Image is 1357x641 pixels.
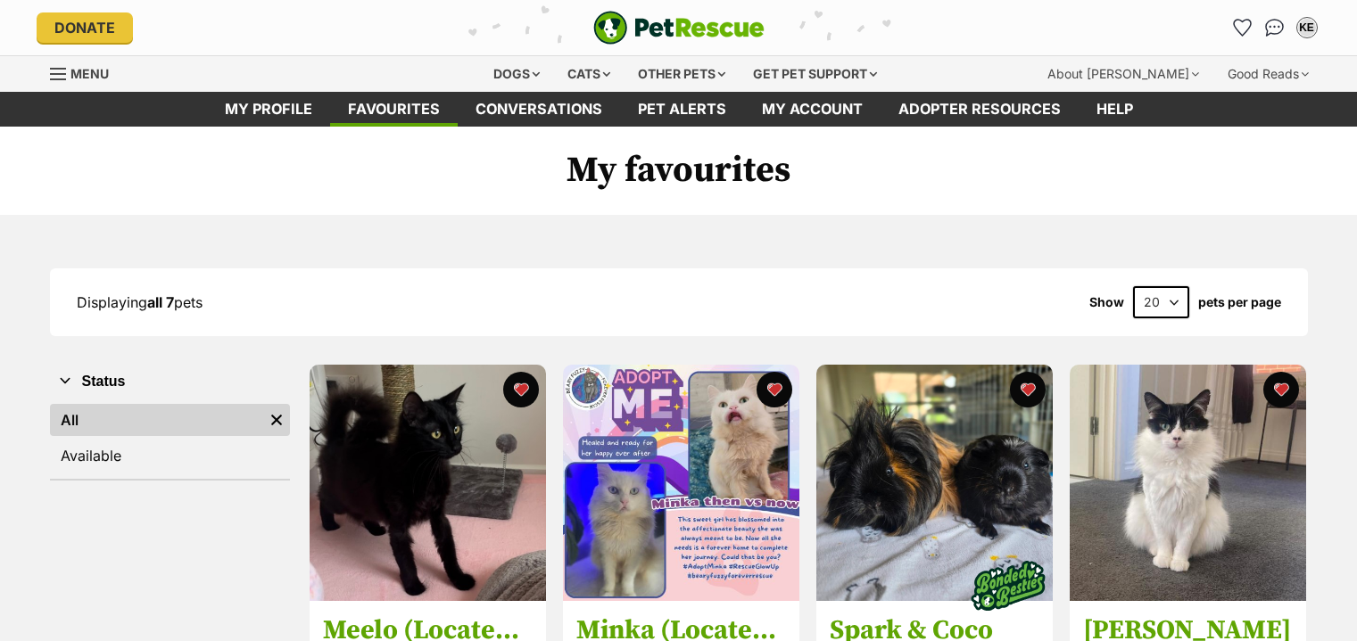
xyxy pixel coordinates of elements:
[1089,295,1124,309] span: Show
[555,56,623,92] div: Cats
[330,92,458,127] a: Favourites
[757,372,792,407] button: favourite
[816,365,1053,601] img: Spark & Coco
[620,92,744,127] a: Pet alerts
[964,542,1053,631] img: bonded besties
[207,92,330,127] a: My profile
[744,92,881,127] a: My account
[1010,372,1046,407] button: favourite
[147,293,174,311] strong: all 7
[1293,13,1321,42] button: My account
[37,12,133,43] a: Donate
[50,56,121,88] a: Menu
[881,92,1079,127] a: Adopter resources
[1215,56,1321,92] div: Good Reads
[503,372,539,407] button: favourite
[1298,19,1316,37] div: KE
[50,400,290,479] div: Status
[70,66,109,81] span: Menu
[741,56,889,92] div: Get pet support
[1079,92,1151,127] a: Help
[77,293,203,311] span: Displaying pets
[50,370,290,393] button: Status
[1229,13,1257,42] a: Favourites
[50,440,290,472] a: Available
[458,92,620,127] a: conversations
[593,11,765,45] img: logo-e224e6f780fb5917bec1dbf3a21bbac754714ae5b6737aabdf751b685950b380.svg
[1261,13,1289,42] a: Conversations
[310,365,546,601] img: Meelo (Located in Cheltenham)
[563,365,799,601] img: Minka (Located in Wantirna South)
[1198,295,1281,309] label: pets per page
[625,56,738,92] div: Other pets
[1070,365,1306,601] img: Charlie
[1035,56,1212,92] div: About [PERSON_NAME]
[50,404,263,436] a: All
[1265,19,1284,37] img: chat-41dd97257d64d25036548639549fe6c8038ab92f7586957e7f3b1b290dea8141.svg
[1263,372,1299,407] button: favourite
[1229,13,1321,42] ul: Account quick links
[481,56,552,92] div: Dogs
[593,11,765,45] a: PetRescue
[263,404,290,436] a: Remove filter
